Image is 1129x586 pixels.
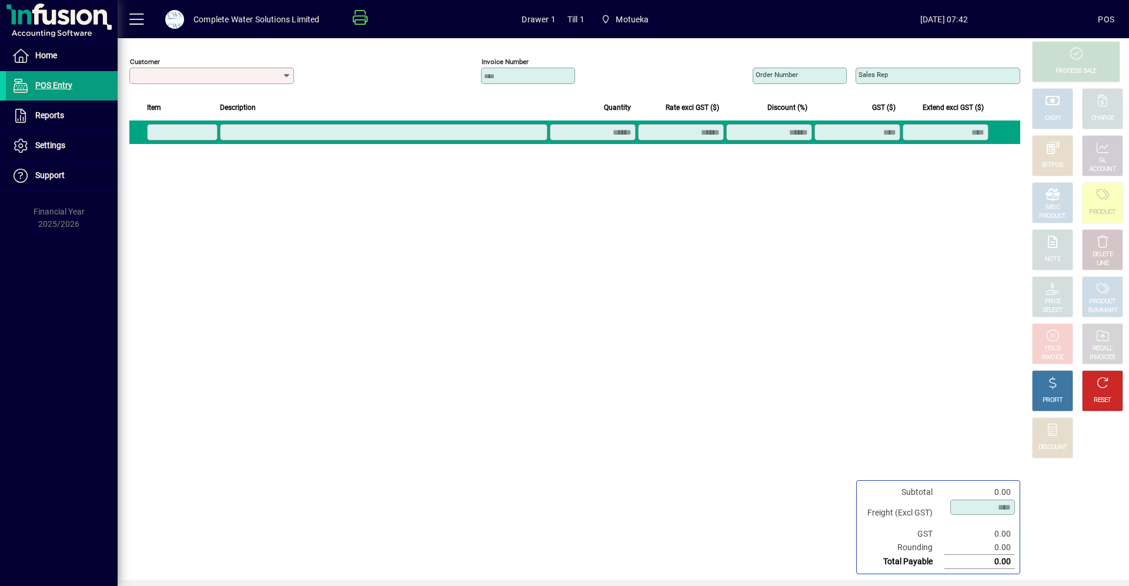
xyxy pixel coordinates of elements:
[35,140,65,150] span: Settings
[130,58,160,66] mat-label: Customer
[861,555,944,569] td: Total Payable
[220,101,256,114] span: Description
[6,161,118,190] a: Support
[1094,396,1111,405] div: RESET
[147,101,161,114] span: Item
[1045,255,1060,264] div: NOTE
[861,527,944,541] td: GST
[35,81,72,90] span: POS Entry
[1089,297,1115,306] div: PRODUCT
[1093,344,1113,353] div: RECALL
[35,170,65,180] span: Support
[522,10,555,29] span: Drawer 1
[1089,165,1116,174] div: ACCOUNT
[6,131,118,160] a: Settings
[156,9,193,30] button: Profile
[482,58,529,66] mat-label: Invoice number
[923,101,984,114] span: Extend excl GST ($)
[861,499,944,527] td: Freight (Excl GST)
[1090,353,1115,362] div: INVOICES
[1038,443,1067,452] div: DISCOUNT
[35,51,57,60] span: Home
[35,110,64,120] span: Reports
[1055,67,1097,76] div: PROCESS SALE
[1089,208,1115,217] div: PRODUCT
[1045,114,1060,123] div: CASH
[1097,259,1108,268] div: LINE
[1043,396,1063,405] div: PROFIT
[767,101,807,114] span: Discount (%)
[6,101,118,130] a: Reports
[944,555,1015,569] td: 0.00
[1088,306,1117,315] div: SUMMARY
[1042,161,1064,170] div: EFTPOS
[872,101,896,114] span: GST ($)
[944,541,1015,555] td: 0.00
[1045,297,1061,306] div: PRICE
[859,71,888,79] mat-label: Sales rep
[861,541,944,555] td: Rounding
[944,527,1015,541] td: 0.00
[596,9,654,30] span: Motueka
[861,485,944,499] td: Subtotal
[1093,250,1113,259] div: DELETE
[944,485,1015,499] td: 0.00
[567,10,584,29] span: Till 1
[1099,156,1107,165] div: GL
[1045,344,1060,353] div: HOLD
[604,101,631,114] span: Quantity
[1091,114,1114,123] div: CHARGE
[1041,353,1063,362] div: INVOICE
[616,10,649,29] span: Motueka
[1098,10,1114,29] div: POS
[666,101,719,114] span: Rate excl GST ($)
[193,10,320,29] div: Complete Water Solutions Limited
[790,10,1098,29] span: [DATE] 07:42
[756,71,798,79] mat-label: Order number
[1046,203,1060,212] div: MISC
[1039,212,1065,221] div: PRODUCT
[6,41,118,71] a: Home
[1043,306,1063,315] div: SELECT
